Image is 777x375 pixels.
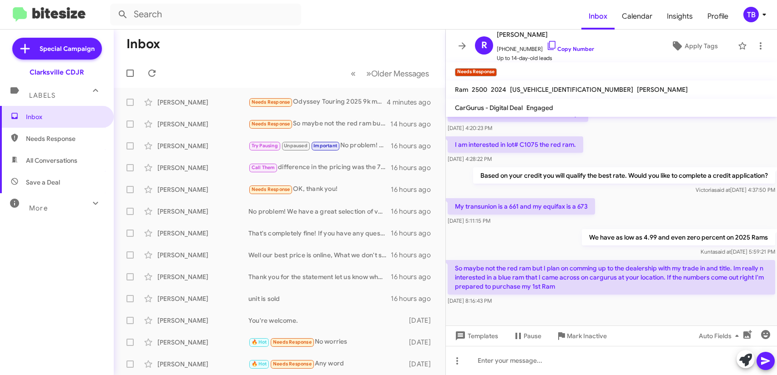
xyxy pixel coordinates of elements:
button: Previous [345,64,361,83]
span: Call Them [252,165,275,170]
p: I am interested in lot# C1075 the red ram. [448,136,583,153]
h1: Inbox [126,37,160,51]
span: Kunta [DATE] 5:59:21 PM [701,248,775,255]
span: Victoria [DATE] 4:37:50 PM [696,186,775,193]
span: said at [714,186,730,193]
span: [DATE] 5:11:15 PM [448,217,490,224]
div: [DATE] [408,360,438,369]
span: Needs Response [252,186,290,192]
span: Templates [453,328,498,344]
div: [PERSON_NAME] [157,250,248,260]
div: [PERSON_NAME] [157,294,248,303]
span: 2024 [491,85,506,94]
div: 16 hours ago [391,250,438,260]
button: Apply Tags [655,38,733,54]
span: « [351,68,356,79]
a: Inbox [581,3,615,30]
button: Mark Inactive [549,328,614,344]
p: Based on your credit you will qualify the best rate. Would you like to complete a credit applicat... [473,167,775,184]
div: 16 hours ago [391,207,438,216]
button: Auto Fields [691,328,750,344]
span: Needs Response [26,134,103,143]
button: Next [361,64,434,83]
div: unit is sold [248,294,391,303]
div: Thank you for the statement let us know when your serious about buying we will be here to help [248,272,391,281]
div: [PERSON_NAME] [157,229,248,238]
div: 4 minutes ago [387,98,438,107]
div: So maybe not the red ram but I plan on comming up to the dealership with my trade in and title. I... [248,119,390,129]
span: Inbox [26,112,103,121]
span: Up to 14-day-old leads [497,54,594,63]
span: [US_VEHICLE_IDENTIFICATION_NUMBER] [510,85,633,94]
small: Needs Response [455,68,497,76]
span: Ram [455,85,468,94]
div: 14 hours ago [390,120,438,129]
span: Mark Inactive [567,328,607,344]
div: [DATE] [408,316,438,325]
span: Try Pausing [252,143,278,149]
div: [PERSON_NAME] [157,360,248,369]
span: Needs Response [252,121,290,127]
p: So maybe not the red ram but I plan on comming up to the dealership with my trade in and title. I... [448,260,775,295]
span: Auto Fields [699,328,742,344]
span: Needs Response [252,99,290,105]
span: » [366,68,371,79]
span: Special Campaign [40,44,95,53]
div: [PERSON_NAME] [157,316,248,325]
a: Insights [660,3,700,30]
div: [PERSON_NAME] [157,338,248,347]
div: [PERSON_NAME] [157,272,248,281]
span: Pause [524,328,541,344]
div: [PERSON_NAME] [157,185,248,194]
p: We have as low as 4.99 and even zero percent on 2025 Rams [582,229,775,245]
div: [PERSON_NAME] [157,120,248,129]
div: You're welcome. [248,316,408,325]
div: Well our best price is online, What we don't send out OTD number without verification of the cust... [248,250,391,260]
span: 🔥 Hot [252,339,267,345]
button: Pause [505,328,549,344]
div: No worries [248,337,408,347]
span: More [29,204,48,212]
span: [DATE] 4:28:22 PM [448,155,492,162]
button: TB [736,7,767,22]
div: That's completely fine! If you have any questions or need assistance in the future, feel free to ... [248,229,391,238]
div: [DATE] [408,338,438,347]
div: [PERSON_NAME] [157,207,248,216]
a: Special Campaign [12,38,102,60]
span: Engaged [526,104,553,112]
span: said at [715,248,731,255]
a: Profile [700,3,736,30]
div: Any word [248,359,408,369]
div: [PERSON_NAME] [157,141,248,150]
p: My transunion is a 661 and my equifax is a 673 [448,198,595,215]
nav: Page navigation example [346,64,434,83]
div: 16 hours ago [391,294,438,303]
span: [DATE] 8:16:43 PM [448,297,492,304]
div: difference in the pricing was the 7500 ev tax, Did you qualify for it? [248,162,391,173]
span: 2500 [472,85,487,94]
div: Odyssey Touring 2025 9k miles in. We got quoted 38k. So I'm keeping it because it's worth more th... [248,97,387,107]
div: [PERSON_NAME] [157,98,248,107]
div: 16 hours ago [391,163,438,172]
span: [PERSON_NAME] [497,29,594,40]
span: Apply Tags [685,38,718,54]
span: Important [313,143,337,149]
span: Older Messages [371,69,429,79]
span: [PHONE_NUMBER] [497,40,594,54]
div: Clarksville CDJR [30,68,84,77]
a: Copy Number [546,45,594,52]
div: [PERSON_NAME] [157,163,248,172]
span: 🔥 Hot [252,361,267,367]
div: TB [743,7,759,22]
span: Needs Response [273,361,312,367]
span: R [481,38,487,53]
div: 16 hours ago [391,185,438,194]
span: CarGurus - Digital Deal [455,104,523,112]
span: Save a Deal [26,178,60,187]
span: Unpaused [284,143,308,149]
button: Templates [446,328,505,344]
div: OK, thank you! [248,184,391,195]
div: 16 hours ago [391,272,438,281]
